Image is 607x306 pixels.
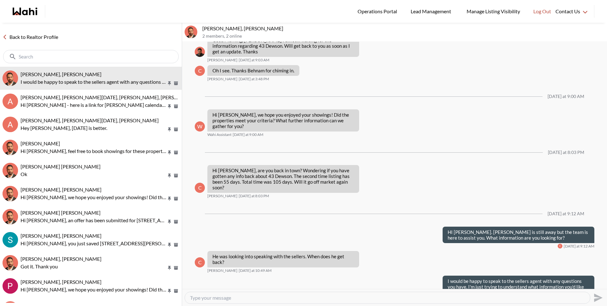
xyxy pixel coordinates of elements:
button: Archive [173,127,179,132]
div: C [195,257,205,267]
p: Oh I see. Thanks Behnam for chiming in. [212,68,294,73]
time: 2025-09-02T00:03:02.916Z [239,193,269,199]
div: W [195,121,205,132]
button: Pin [167,219,172,224]
div: A [3,94,18,109]
button: Pin [167,81,172,86]
div: khalid Alvi, Behnam [3,255,18,271]
p: Ok [21,170,167,178]
p: He was looking into speaking with the sellers. When does he get back? [212,254,354,265]
button: Pin [167,196,172,201]
div: Kin Mohamed, Behnam [3,140,18,155]
img: J [3,186,18,201]
p: I would be happy to speak to the sellers agent with any questions you have, I'm just trying to un... [21,78,167,86]
span: [PERSON_NAME] [207,58,237,63]
time: 2025-09-02T14:49:03.356Z [239,268,272,273]
span: [PERSON_NAME], [PERSON_NAME] [21,187,101,193]
span: [PERSON_NAME] [207,268,237,273]
img: M [3,163,18,178]
div: C [558,244,562,248]
time: 2025-08-28T13:03:46.480Z [239,58,269,63]
span: [PERSON_NAME], [PERSON_NAME][DATE], [PERSON_NAME] [21,117,159,123]
span: [PERSON_NAME], [PERSON_NAME][DATE], [PERSON_NAME], [PERSON_NAME], [PERSON_NAME] [21,94,242,100]
div: Surinder Singh, Behnam [3,232,18,248]
div: C [195,66,205,76]
button: Pin [167,288,172,294]
button: Archive [173,173,179,178]
p: Hey [PERSON_NAME], [DATE] is better. [21,124,167,132]
time: 2025-09-02T13:12:41.459Z [564,244,594,249]
input: Search [19,53,164,60]
p: Hi [PERSON_NAME] - here is a link for [PERSON_NAME] calendar so you can book in a time to speak w... [21,101,167,109]
textarea: Type your message [190,295,585,301]
div: Caroline Rouben, Behnam [3,70,18,86]
span: [PERSON_NAME] [21,140,60,146]
p: Hi [PERSON_NAME], are you back in town? Wondering if you have gotten any info back about 43 Dewso... [212,168,354,190]
span: [PERSON_NAME], [PERSON_NAME] [21,71,101,77]
div: C [195,183,205,193]
span: [PERSON_NAME], [PERSON_NAME] [21,233,101,239]
p: Hi [PERSON_NAME], we hope you enjoyed your showings! Did the properties meet your criteria? What ... [21,286,167,293]
span: Operations Portal [358,7,399,15]
button: Pin [167,265,172,271]
p: 2 members , 2 online [202,34,604,39]
p: Hi [PERSON_NAME], we hope you enjoyed your showings! Did the properties meet your criteria? What ... [21,193,167,201]
img: F [195,47,205,57]
button: Archive [173,242,179,248]
p: Good Morning, [PERSON_NAME] I am still waiting for the information regarding 43 Dewson. Will get ... [212,37,354,54]
div: [DATE] at 9:00 AM [548,94,584,99]
img: C [3,70,18,86]
p: Got it. Thank you [21,263,167,270]
p: Hi [PERSON_NAME], we hope you enjoyed your showings! Did the properties meet your criteria? What ... [212,112,354,129]
span: [PERSON_NAME] [PERSON_NAME] [21,210,101,216]
button: Pin [167,242,172,248]
button: Archive [173,265,179,271]
button: Pin [167,173,172,178]
button: Archive [173,104,179,109]
p: Hi [PERSON_NAME], feel free to book showings for these properties as per your convenience and we ... [21,147,167,155]
div: Syed Sayeed Uddin, Behnam [3,209,18,224]
button: Archive [173,150,179,155]
img: S [3,232,18,248]
img: C [185,26,197,38]
img: K [3,140,18,155]
p: [PERSON_NAME], [PERSON_NAME] [202,25,604,32]
button: Archive [173,288,179,294]
button: Send [590,291,604,305]
div: Pat Ade, Behnam [3,278,18,294]
span: [PERSON_NAME], [PERSON_NAME] [21,279,101,285]
span: Manage Listing Visibility [465,7,522,15]
span: [PERSON_NAME], [PERSON_NAME] [21,256,101,262]
button: Pin [167,127,172,132]
div: A [3,117,18,132]
img: k [3,255,18,271]
div: Josh Hortaleza, Behnam [3,186,18,201]
span: Lead Management [411,7,453,15]
div: Caroline Rouben, Behnam [185,26,197,38]
p: Hi [PERSON_NAME], an offer has been submitted for [STREET_ADDRESS][PERSON_NAME][PERSON_NAME]. If ... [21,217,167,224]
div: [DATE] at 9:12 AM [548,211,584,217]
span: [PERSON_NAME] [207,76,237,82]
time: 2025-08-28T19:48:31.012Z [239,76,269,82]
div: [DATE] at 8:03 PM [548,150,584,155]
img: P [3,278,18,294]
time: 2025-08-29T13:00:12.183Z [233,132,263,137]
button: Archive [173,81,179,86]
button: Archive [173,219,179,224]
span: [PERSON_NAME] [207,193,237,199]
img: S [3,209,18,224]
span: [PERSON_NAME] [PERSON_NAME] [21,163,101,169]
div: Muhammad Ali Zaheer, Behnam [3,163,18,178]
button: Pin [167,104,172,109]
p: Hi [PERSON_NAME], you just saved [STREET_ADDRESS][PERSON_NAME]. Would you like to book a showing ... [21,240,167,247]
p: HI [PERSON_NAME]. [PERSON_NAME] is still away but the team is here to assist you. What informatio... [448,229,589,241]
div: Faraz Azam [195,47,205,57]
span: Wahi Assistant [207,132,231,137]
span: Log Out [533,7,551,15]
